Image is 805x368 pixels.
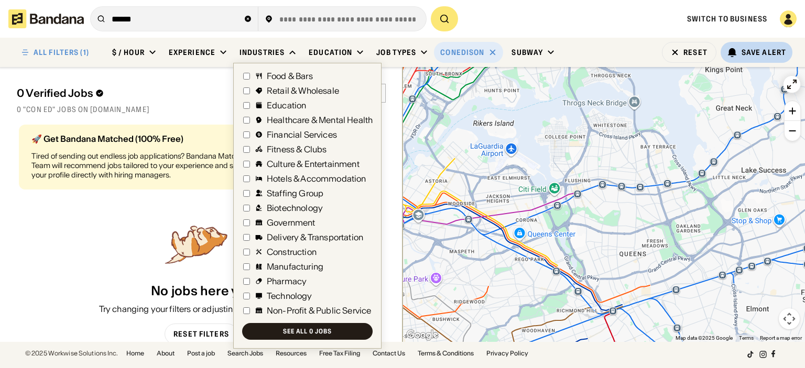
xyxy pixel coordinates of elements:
div: 🚀 Get Bandana Matched (100% Free) [31,135,258,143]
div: $ / hour [112,48,145,57]
div: conEdison [440,48,484,57]
a: Open this area in Google Maps (opens a new window) [405,328,440,342]
div: Pharmacy [267,277,307,285]
div: Financial Services [267,130,337,139]
div: Culture & Entertainment [267,160,360,168]
a: Search Jobs [227,350,263,356]
div: Industries [240,48,285,57]
div: grid [17,120,386,221]
div: Fitness & Clubs [267,145,327,153]
div: 0 "con ed" jobs on [DOMAIN_NAME] [17,105,386,114]
div: See all 0 jobs [283,328,331,334]
div: Experience [169,48,215,57]
a: Terms & Conditions [418,350,474,356]
a: Resources [276,350,307,356]
div: Retail & Wholesale [267,86,339,95]
div: No jobs here yet [151,284,252,299]
a: About [157,350,175,356]
a: Post a job [187,350,215,356]
div: Try changing your filters or adjusting your search area [99,303,304,315]
div: Government [267,218,316,227]
a: Switch to Business [687,14,767,24]
a: Free Tax Filing [319,350,360,356]
div: Reset [683,49,708,56]
a: Report a map error [760,335,802,341]
div: 0 Verified Jobs [17,87,253,99]
div: Manufacturing [267,262,323,271]
a: Home [126,350,144,356]
div: ALL FILTERS (1) [34,49,89,56]
div: Biotechnology [267,204,323,212]
a: Terms (opens in new tab) [739,335,754,341]
div: Subway [512,48,543,57]
img: Bandana logotype [8,9,84,28]
div: Job Types [376,48,416,57]
div: Technology [267,292,312,300]
a: Privacy Policy [486,350,528,356]
span: Map data ©2025 Google [676,335,733,341]
div: Tired of sending out endless job applications? Bandana Match Team will recommend jobs tailored to... [31,151,258,180]
div: Save Alert [742,48,786,57]
div: Staffing Group [267,189,323,197]
img: Google [405,328,440,342]
a: Contact Us [373,350,405,356]
div: Reset Filters [173,330,229,338]
div: Education [267,101,306,109]
button: Map camera controls [779,308,800,329]
div: Healthcare & Mental Health [267,116,373,124]
div: Non-Profit & Public Service [267,306,371,315]
div: Education [309,48,352,57]
div: Hotels & Accommodation [267,174,366,183]
div: Construction [267,248,317,256]
div: © 2025 Workwise Solutions Inc. [25,350,118,356]
div: Food & Bars [267,72,313,80]
div: Delivery & Transportation [267,233,363,241]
